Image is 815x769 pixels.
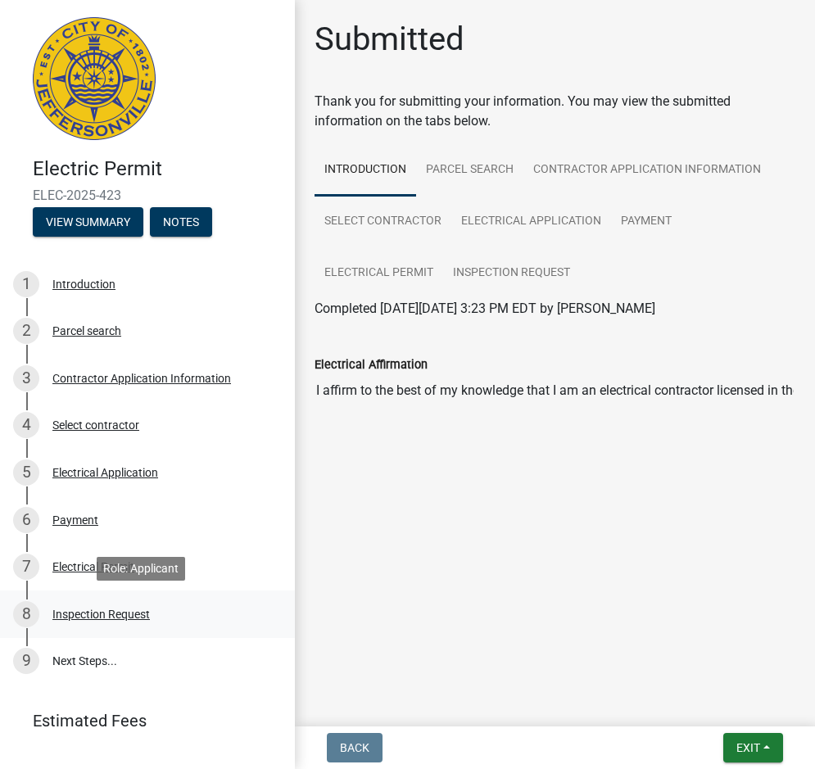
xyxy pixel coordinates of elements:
div: 3 [13,365,39,391]
a: Electrical Application [451,196,611,248]
a: Contractor Application Information [523,144,771,197]
div: Thank you for submitting your information. You may view the submitted information on the tabs below. [315,92,795,131]
div: Payment [52,514,98,526]
wm-modal-confirm: Summary [33,216,143,229]
div: 9 [13,648,39,674]
a: Electrical Permit [315,247,443,300]
div: 8 [13,601,39,627]
a: Inspection Request [443,247,580,300]
div: Introduction [52,278,115,290]
span: ELEC-2025-423 [33,188,262,203]
a: Estimated Fees [13,704,269,737]
div: Inspection Request [52,608,150,620]
div: 5 [13,459,39,486]
span: Back [340,741,369,754]
button: Notes [150,207,212,237]
span: Completed [DATE][DATE] 3:23 PM EDT by [PERSON_NAME] [315,301,655,316]
div: Contractor Application Information [52,373,231,384]
button: Exit [723,733,783,762]
span: Exit [736,741,760,754]
a: Parcel search [416,144,523,197]
div: Electrical Permit [52,561,134,572]
div: Role: Applicant [97,557,185,581]
div: 1 [13,271,39,297]
a: Select contractor [315,196,451,248]
div: 4 [13,412,39,438]
a: Payment [611,196,681,248]
label: Electrical Affirmation [315,360,428,371]
div: 6 [13,507,39,533]
a: Introduction [315,144,416,197]
wm-modal-confirm: Notes [150,216,212,229]
h1: Submitted [315,20,464,59]
button: Back [327,733,383,762]
h4: Electric Permit [33,157,282,181]
div: Parcel search [52,325,121,337]
div: 7 [13,554,39,580]
div: Select contractor [52,419,139,431]
div: 2 [13,318,39,344]
div: Electrical Application [52,467,158,478]
img: City of Jeffersonville, Indiana [33,17,156,140]
button: View Summary [33,207,143,237]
